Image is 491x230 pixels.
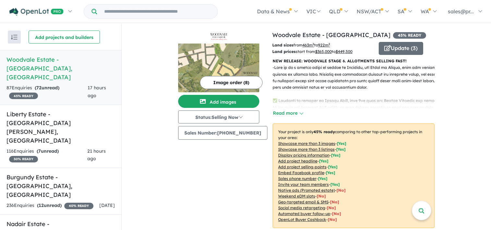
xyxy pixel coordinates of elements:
span: 72 [36,85,42,91]
span: 21 hours ago [87,148,106,162]
strong: ( unread) [37,202,62,208]
button: Image order (8) [200,76,263,89]
span: to [314,43,330,47]
span: 45 % READY [9,93,38,99]
button: Read more [273,109,303,117]
button: Update (3) [379,42,423,55]
input: Try estate name, suburb, builder or developer [98,5,216,19]
div: 87 Enquir ies [6,84,88,100]
div: 236 Enquir ies [6,202,93,210]
p: from [272,42,374,48]
u: Sales phone number [278,176,316,181]
h5: Liberty Estate - [GEOGRAPHIC_DATA][PERSON_NAME] , [GEOGRAPHIC_DATA] [6,110,115,145]
span: 40 % READY [64,203,93,209]
strong: ( unread) [35,85,59,91]
div: 116 Enquir ies [6,147,87,163]
span: [ Yes ] [326,170,335,175]
span: [ Yes ] [318,176,327,181]
p: - Lore ip do s ametco adipi el seddoe te Incididu, utl Etdol ma Aliqua, enim adm veniam quisnos e... [273,64,440,223]
span: 30 % READY [9,156,38,162]
span: [ Yes ] [330,182,340,187]
p: NEW RELEASE: WOODVALE STAGE 6. ALLOTMENTS SELLING FAST! [273,58,435,64]
u: $ 449,500 [336,49,352,54]
u: Add project selling-points [278,164,326,169]
b: Land prices [272,49,296,54]
u: Invite your team members [278,182,329,187]
span: [ Yes ] [336,147,346,152]
span: [No] [317,194,326,198]
u: OpenLot Buyer Cashback [278,217,326,222]
u: Automated buyer follow-up [278,211,330,216]
u: Add project headline [278,159,317,163]
u: Social media retargeting [278,205,325,210]
span: [No] [327,205,336,210]
span: 45 % READY [393,32,426,39]
img: Woodvale Estate - Gawler South Logo [181,33,257,41]
u: Display pricing information [278,153,329,158]
span: sales@pr... [448,8,474,15]
button: Add projects and builders [29,31,100,44]
b: 45 % ready [313,129,335,134]
button: Status:Selling Now [178,110,259,123]
span: [No] [328,217,337,222]
a: Woodvale Estate - Gawler South LogoWoodvale Estate - Gawler South [178,31,259,92]
span: [No] [337,188,346,193]
img: Woodvale Estate - Gawler South [178,44,259,92]
img: sort.svg [11,35,18,40]
span: [No] [330,199,339,204]
span: 17 hours ago [88,85,106,98]
sup: 2 [313,42,314,46]
span: [ Yes ] [328,164,338,169]
u: Showcase more than 3 listings [278,147,335,152]
h5: Burgundy Estate - [GEOGRAPHIC_DATA] , [GEOGRAPHIC_DATA] [6,173,115,199]
a: Woodvale Estate - [GEOGRAPHIC_DATA] [272,31,390,39]
p: start from [272,48,374,55]
sup: 2 [328,42,330,46]
span: to [332,49,352,54]
h5: Woodvale Estate - [GEOGRAPHIC_DATA] , [GEOGRAPHIC_DATA] [6,55,115,82]
img: Openlot PRO Logo White [9,8,64,16]
u: 463 m [302,43,314,47]
span: [ Yes ] [319,159,328,163]
span: [DATE] [99,202,115,208]
u: Weekend eDM slots [278,194,315,198]
b: Land sizes [272,43,293,47]
span: 7 [38,148,41,154]
u: Embed Facebook profile [278,170,324,175]
u: Native ads (Promoted estate) [278,188,335,193]
u: $ 365,000 [315,49,332,54]
button: Sales Number:[PHONE_NUMBER] [178,126,267,140]
span: [ Yes ] [331,153,340,158]
u: Showcase more than 3 images [278,141,335,146]
u: 922 m [318,43,330,47]
span: [ Yes ] [337,141,346,146]
span: [No] [332,211,341,216]
button: Add images [178,95,259,108]
u: Geo-targeted email & SMS [278,199,328,204]
strong: ( unread) [37,148,59,154]
span: 12 [39,202,44,208]
p: Your project is only comparing to other top-performing projects in your area: - - - - - - - - - -... [273,123,435,228]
